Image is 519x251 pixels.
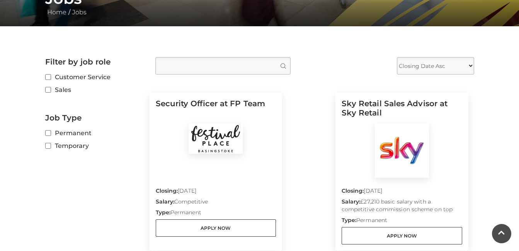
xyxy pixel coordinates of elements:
h5: Sky Retail Sales Advisor at Sky Retail [342,99,462,124]
h5: Security Officer at FP Team [156,99,276,124]
img: Festival Place [189,124,243,154]
a: Jobs [70,8,88,16]
p: Competitive [156,198,276,209]
strong: Type: [342,217,356,224]
img: Sky Retail [375,124,429,178]
label: Permanent [45,128,144,138]
strong: Salary: [342,198,361,205]
p: [DATE] [156,187,276,198]
strong: Closing: [156,187,178,194]
p: £27,210 basic salary with a competitive commission scheme on top [342,198,462,216]
a: Apply Now [342,227,462,244]
p: [DATE] [342,187,462,198]
label: Sales [45,85,144,95]
h2: Filter by job role [45,57,144,66]
a: Home [45,8,68,16]
label: Customer Service [45,72,144,82]
strong: Type: [156,209,170,216]
strong: Closing: [342,187,364,194]
a: Apply Now [156,219,276,237]
p: Permanent [342,216,462,227]
label: Temporary [45,141,144,151]
p: Permanent [156,209,276,219]
h2: Job Type [45,113,144,122]
strong: Salary: [156,198,175,205]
